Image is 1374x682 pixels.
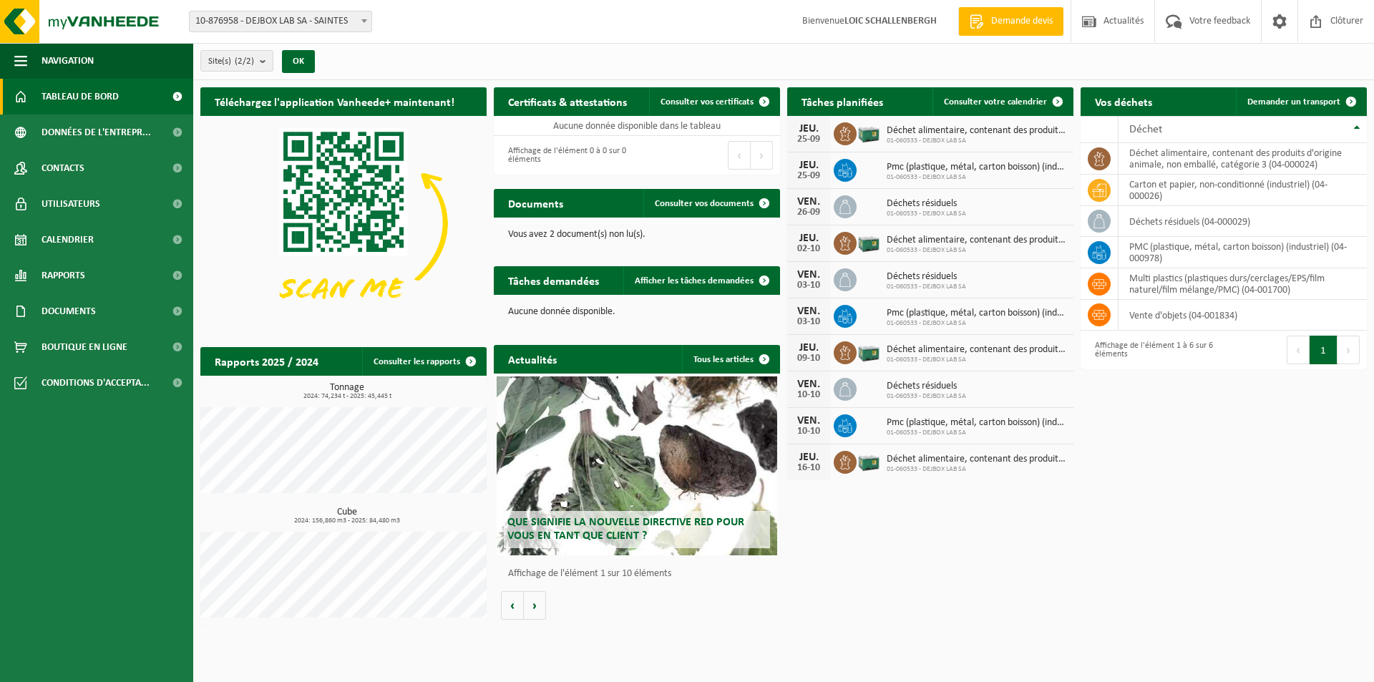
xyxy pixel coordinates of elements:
[887,137,1066,145] span: 01-060533 - DEJBOX LAB SA
[857,230,881,254] img: PB-LB-0680-HPE-GN-01
[1338,336,1360,364] button: Next
[794,354,823,364] div: 09-10
[944,97,1047,107] span: Consulter votre calendrier
[501,140,630,171] div: Affichage de l'élément 0 à 0 sur 0 éléments
[787,87,897,115] h2: Tâches planifiées
[42,115,151,150] span: Données de l'entrepr...
[200,116,487,331] img: Download de VHEPlus App
[887,344,1066,356] span: Déchet alimentaire, contenant des produits d'origine animale, non emballé, catég...
[1287,336,1310,364] button: Previous
[794,244,823,254] div: 02-10
[208,393,487,400] span: 2024: 74,234 t - 2025: 45,445 t
[501,591,524,620] button: Vorige
[200,87,469,115] h2: Téléchargez l'application Vanheede+ maintenant!
[42,222,94,258] span: Calendrier
[1236,87,1365,116] a: Demander un transport
[887,246,1066,255] span: 01-060533 - DEJBOX LAB SA
[887,235,1066,246] span: Déchet alimentaire, contenant des produits d'origine animale, non emballé, catég...
[643,189,779,218] a: Consulter vos documents
[649,87,779,116] a: Consulter vos certificats
[794,281,823,291] div: 03-10
[208,51,254,72] span: Site(s)
[857,449,881,473] img: PB-LB-0680-HPE-GN-01
[1119,175,1367,206] td: carton et papier, non-conditionné (industriel) (04-000026)
[42,186,100,222] span: Utilisateurs
[1119,300,1367,331] td: vente d'objets (04-001834)
[1119,237,1367,268] td: PMC (plastique, métal, carton boisson) (industriel) (04-000978)
[887,417,1066,429] span: Pmc (plastique, métal, carton boisson) (industriel)
[887,392,966,401] span: 01-060533 - DEJBOX LAB SA
[661,97,754,107] span: Consulter vos certificats
[887,381,966,392] span: Déchets résiduels
[887,356,1066,364] span: 01-060533 - DEJBOX LAB SA
[42,79,119,115] span: Tableau de bord
[794,196,823,208] div: VEN.
[794,160,823,171] div: JEU.
[887,125,1066,137] span: Déchet alimentaire, contenant des produits d'origine animale, non emballé, catég...
[887,210,966,218] span: 01-060533 - DEJBOX LAB SA
[794,269,823,281] div: VEN.
[507,517,744,542] span: Que signifie la nouvelle directive RED pour vous en tant que client ?
[494,345,571,373] h2: Actualités
[887,454,1066,465] span: Déchet alimentaire, contenant des produits d'origine animale, non emballé, catég...
[1081,87,1166,115] h2: Vos déchets
[208,507,487,525] h3: Cube
[42,43,94,79] span: Navigation
[857,120,881,145] img: PB-LB-0680-HPE-GN-01
[844,16,937,26] strong: LOIC SCHALLENBERGH
[42,329,127,365] span: Boutique en ligne
[988,14,1056,29] span: Demande devis
[794,208,823,218] div: 26-09
[1247,97,1340,107] span: Demander un transport
[1129,124,1162,135] span: Déchet
[508,307,766,317] p: Aucune donnée disponible.
[887,319,1066,328] span: 01-060533 - DEJBOX LAB SA
[1310,336,1338,364] button: 1
[635,276,754,286] span: Afficher les tâches demandées
[497,376,777,555] a: Que signifie la nouvelle directive RED pour vous en tant que client ?
[857,339,881,364] img: PB-LB-0680-HPE-GN-01
[887,283,966,291] span: 01-060533 - DEJBOX LAB SA
[42,293,96,329] span: Documents
[494,116,780,136] td: Aucune donnée disponible dans le tableau
[524,591,546,620] button: Volgende
[794,452,823,463] div: JEU.
[887,308,1066,319] span: Pmc (plastique, métal, carton boisson) (industriel)
[794,463,823,473] div: 16-10
[751,141,773,170] button: Next
[887,429,1066,437] span: 01-060533 - DEJBOX LAB SA
[1119,268,1367,300] td: multi plastics (plastiques durs/cerclages/EPS/film naturel/film mélange/PMC) (04-001700)
[189,11,372,32] span: 10-876958 - DEJBOX LAB SA - SAINTES
[794,427,823,437] div: 10-10
[42,365,150,401] span: Conditions d'accepta...
[794,306,823,317] div: VEN.
[887,465,1066,474] span: 01-060533 - DEJBOX LAB SA
[794,379,823,390] div: VEN.
[794,233,823,244] div: JEU.
[208,517,487,525] span: 2024: 156,860 m3 - 2025: 84,480 m3
[794,123,823,135] div: JEU.
[623,266,779,295] a: Afficher les tâches demandées
[682,345,779,374] a: Tous les articles
[932,87,1072,116] a: Consulter votre calendrier
[728,141,751,170] button: Previous
[794,390,823,400] div: 10-10
[887,162,1066,173] span: Pmc (plastique, métal, carton boisson) (industriel)
[508,569,773,579] p: Affichage de l'élément 1 sur 10 éléments
[1119,206,1367,237] td: déchets résiduels (04-000029)
[1088,334,1217,366] div: Affichage de l'élément 1 à 6 sur 6 éléments
[494,266,613,294] h2: Tâches demandées
[1119,143,1367,175] td: déchet alimentaire, contenant des produits d'origine animale, non emballé, catégorie 3 (04-000024)
[42,150,84,186] span: Contacts
[235,57,254,66] count: (2/2)
[655,199,754,208] span: Consulter vos documents
[362,347,485,376] a: Consulter les rapports
[190,11,371,31] span: 10-876958 - DEJBOX LAB SA - SAINTES
[958,7,1063,36] a: Demande devis
[200,50,273,72] button: Site(s)(2/2)
[887,173,1066,182] span: 01-060533 - DEJBOX LAB SA
[508,230,766,240] p: Vous avez 2 document(s) non lu(s).
[200,347,333,375] h2: Rapports 2025 / 2024
[794,171,823,181] div: 25-09
[887,271,966,283] span: Déchets résiduels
